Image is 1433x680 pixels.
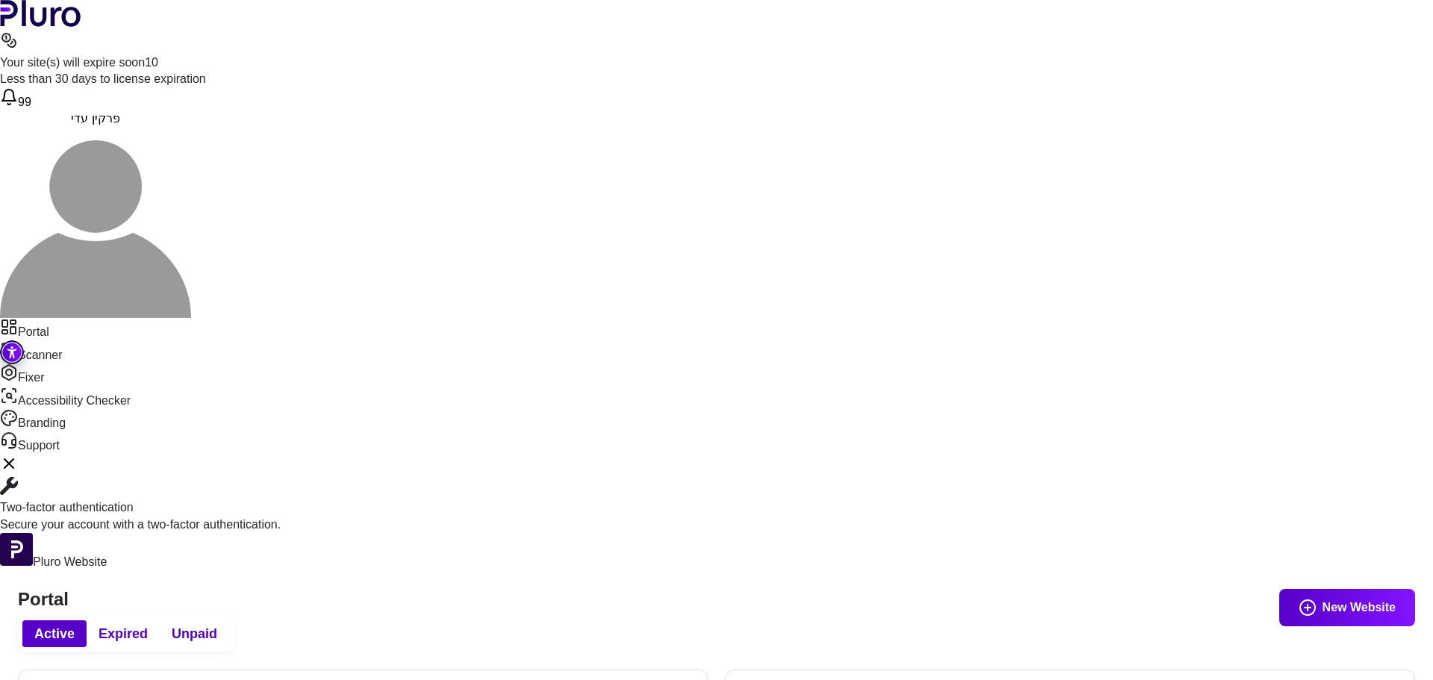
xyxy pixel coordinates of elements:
[87,620,160,647] button: Expired
[145,56,158,69] span: 10
[22,620,87,647] button: Active
[71,112,119,125] span: פרקין עדי
[172,625,217,643] span: Unpaid
[160,620,229,647] button: Unpaid
[18,589,1415,611] h1: Portal
[34,625,75,643] span: Active
[18,96,31,108] span: 99
[99,625,148,643] span: Expired
[1279,589,1415,626] button: New Website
